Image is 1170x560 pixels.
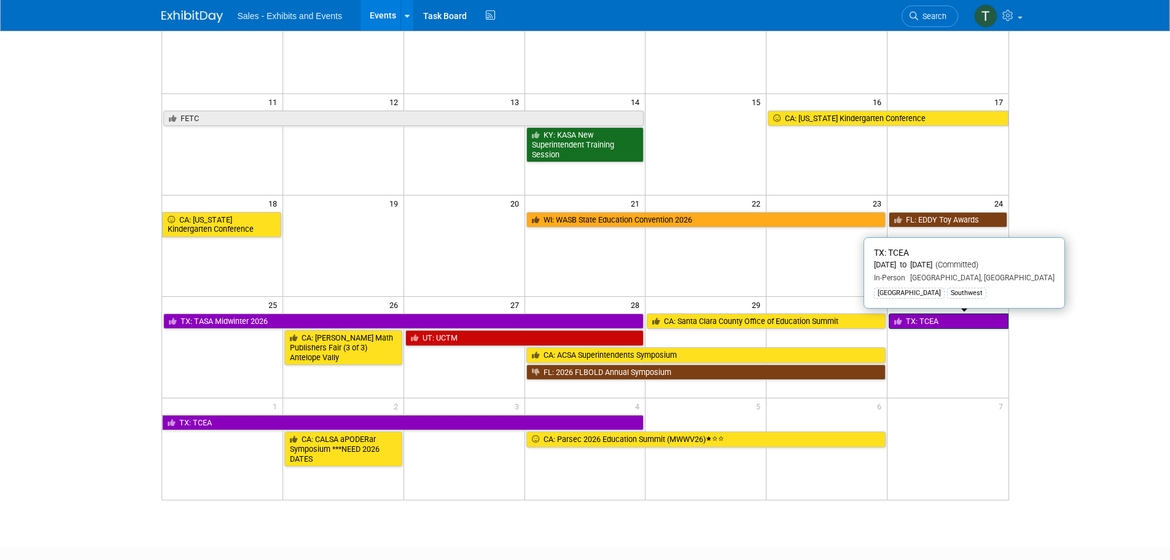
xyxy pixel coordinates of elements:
span: 23 [872,195,887,211]
a: FL: 2026 FLBOLD Annual Symposium [526,365,886,381]
span: 29 [751,297,766,312]
span: TX: TCEA [874,248,909,258]
span: 5 [755,398,766,414]
span: 27 [509,297,525,312]
a: TX: TCEA [162,415,644,431]
span: 14 [630,94,645,109]
span: 21 [630,195,645,211]
a: Search [902,6,958,27]
span: 3 [513,398,525,414]
span: 18 [267,195,283,211]
a: CA: [US_STATE] Kindergarten Conference [162,212,281,237]
div: [DATE] to [DATE] [874,260,1055,270]
span: 13 [509,94,525,109]
a: CA: [PERSON_NAME] Math Publishers Fair (3 of 3) Antelope Vally [284,330,402,365]
span: Search [918,12,946,21]
a: CA: ACSA Superintendents Symposium [526,347,886,363]
a: FL: EDDY Toy Awards [889,212,1007,228]
span: 28 [630,297,645,312]
span: 26 [388,297,404,312]
span: 20 [509,195,525,211]
div: Southwest [947,288,986,299]
span: 24 [993,195,1008,211]
span: 2 [392,398,404,414]
a: KY: KASA New Superintendent Training Session [526,127,644,162]
span: 4 [634,398,645,414]
span: 15 [751,94,766,109]
img: ExhibitDay [162,10,223,23]
span: 25 [267,297,283,312]
a: WI: WASB State Education Convention 2026 [526,212,886,228]
span: 22 [751,195,766,211]
div: [GEOGRAPHIC_DATA] [874,288,945,299]
span: 12 [388,94,404,109]
a: CA: CALSA aPODERar Symposium ***NEED 2026 DATES [284,432,402,467]
a: CA: Santa Clara County Office of Education Summit [647,314,886,329]
span: 7 [997,398,1008,414]
span: 1 [271,398,283,414]
span: 6 [876,398,887,414]
span: 16 [872,94,887,109]
a: FETC [163,111,644,127]
span: (Committed) [932,260,978,269]
img: Trenda Treviño-Sims [974,4,997,28]
a: TX: TCEA [889,314,1008,329]
span: Sales - Exhibits and Events [238,11,342,21]
a: CA: Parsec 2026 Education Summit (MWWV26) [526,432,886,448]
span: 11 [267,94,283,109]
span: 17 [993,94,1008,109]
a: TX: TASA Midwinter 2026 [163,314,644,329]
a: UT: UCTM [405,330,644,346]
span: In-Person [874,274,905,282]
a: CA: [US_STATE] Kindergarten Conference [768,111,1008,127]
span: [GEOGRAPHIC_DATA], [GEOGRAPHIC_DATA] [905,274,1055,282]
span: 19 [388,195,404,211]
